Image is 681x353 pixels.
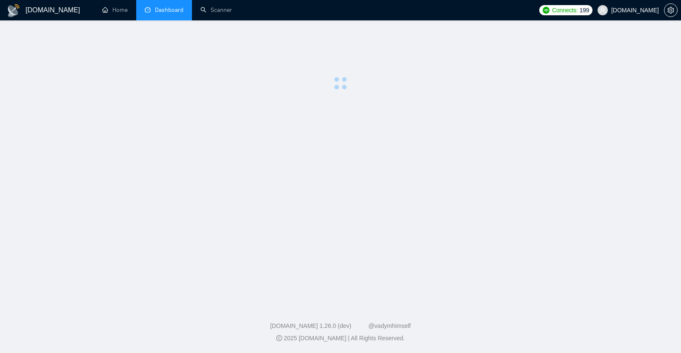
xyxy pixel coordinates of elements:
span: dashboard [145,7,151,13]
a: setting [664,7,678,14]
img: upwork-logo.png [543,7,549,14]
a: homeHome [102,6,128,14]
span: user [600,7,606,13]
span: Connects: [552,6,578,15]
span: Dashboard [155,6,183,14]
img: logo [7,4,20,17]
span: copyright [276,335,282,341]
button: setting [664,3,678,17]
span: 199 [580,6,589,15]
a: searchScanner [200,6,232,14]
a: @vadymhimself [368,322,411,329]
a: [DOMAIN_NAME] 1.26.0 (dev) [270,322,352,329]
div: 2025 [DOMAIN_NAME] | All Rights Reserved. [7,334,674,343]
